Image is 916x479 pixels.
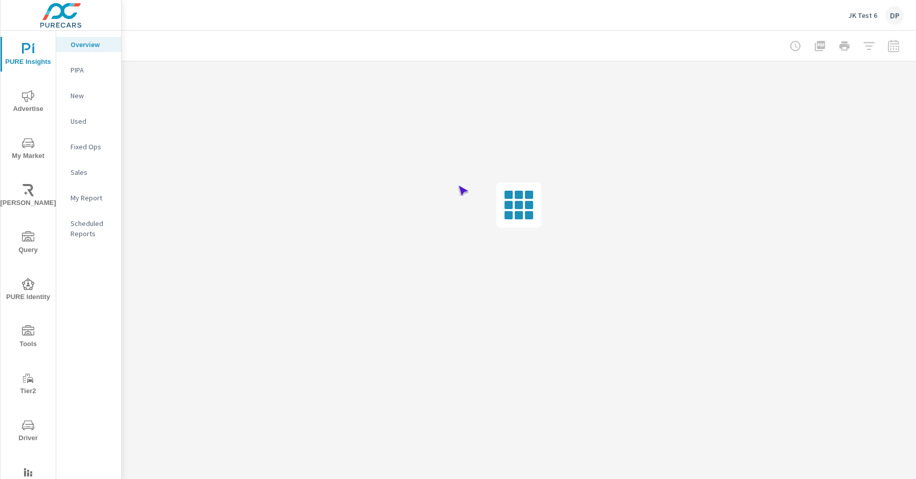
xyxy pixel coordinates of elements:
div: My Report [56,190,121,206]
span: My Market [4,137,53,162]
p: My Report [71,193,113,203]
p: JK Test 6 [849,11,877,20]
p: Sales [71,167,113,177]
p: Scheduled Reports [71,218,113,239]
div: Used [56,113,121,129]
div: DP [885,6,904,25]
div: New [56,88,121,103]
div: Sales [56,165,121,180]
p: Fixed Ops [71,142,113,152]
span: Driver [4,419,53,444]
span: PURE Insights [4,43,53,68]
span: Advertise [4,90,53,115]
p: PIPA [71,65,113,75]
span: Query [4,231,53,256]
div: Overview [56,37,121,52]
span: PURE Identity [4,278,53,303]
p: New [71,90,113,101]
div: Scheduled Reports [56,216,121,241]
p: Overview [71,39,113,50]
p: Used [71,116,113,126]
span: Tier2 [4,372,53,397]
span: [PERSON_NAME] [4,184,53,209]
div: Fixed Ops [56,139,121,154]
div: PIPA [56,62,121,78]
span: Tools [4,325,53,350]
